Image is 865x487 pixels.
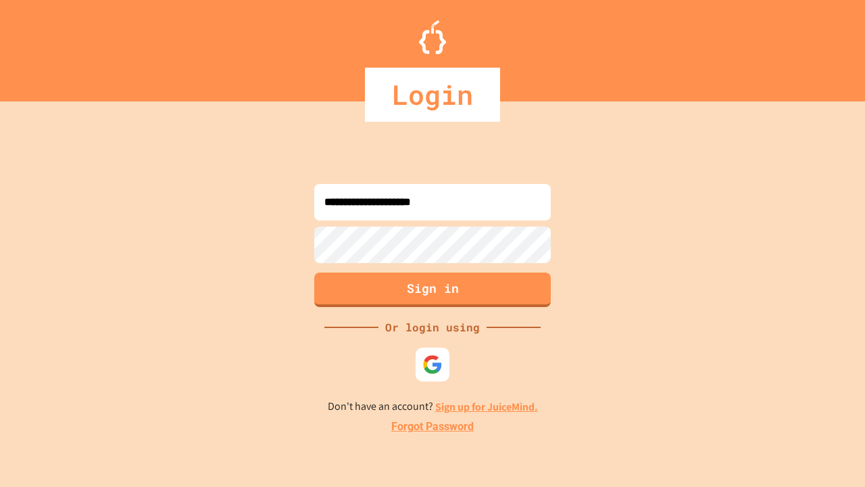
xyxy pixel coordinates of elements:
iframe: chat widget [753,374,851,432]
button: Sign in [314,273,551,307]
div: Login [365,68,500,122]
img: google-icon.svg [422,354,443,375]
div: Or login using [378,319,487,335]
a: Forgot Password [391,419,474,435]
a: Sign up for JuiceMind. [435,400,538,414]
iframe: chat widget [808,433,851,473]
p: Don't have an account? [328,398,538,415]
img: Logo.svg [419,20,446,54]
